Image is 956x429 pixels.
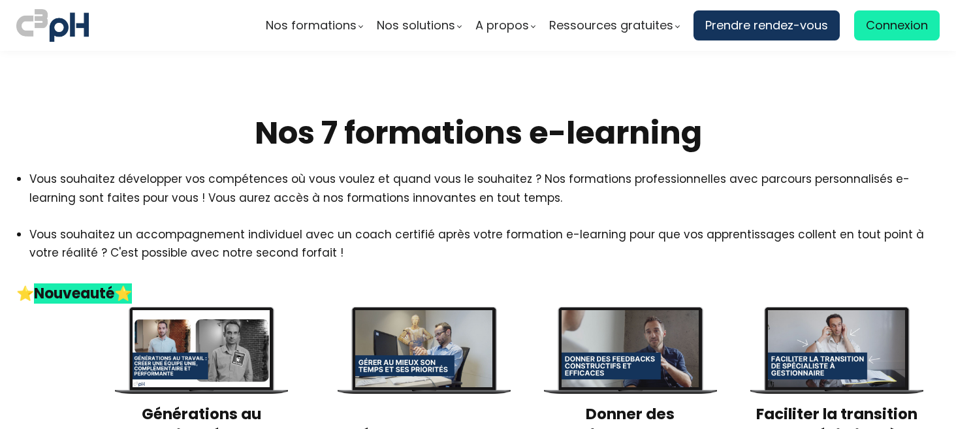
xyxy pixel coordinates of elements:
[705,16,828,35] span: Prendre rendez-vous
[29,170,940,206] li: Vous souhaitez développer vos compétences où vous voulez et quand vous le souhaitez ? Nos formati...
[16,113,940,153] h2: Nos 7 formations e-learning
[854,10,940,40] a: Connexion
[266,16,357,35] span: Nos formations
[693,10,840,40] a: Prendre rendez-vous
[475,16,529,35] span: A propos
[34,283,132,304] strong: Nouveauté⭐
[866,16,928,35] span: Connexion
[549,16,673,35] span: Ressources gratuites
[16,7,89,44] img: logo C3PH
[29,225,940,280] li: Vous souhaitez un accompagnement individuel avec un coach certifié après votre formation e-learni...
[377,16,455,35] span: Nos solutions
[16,283,34,304] span: ⭐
